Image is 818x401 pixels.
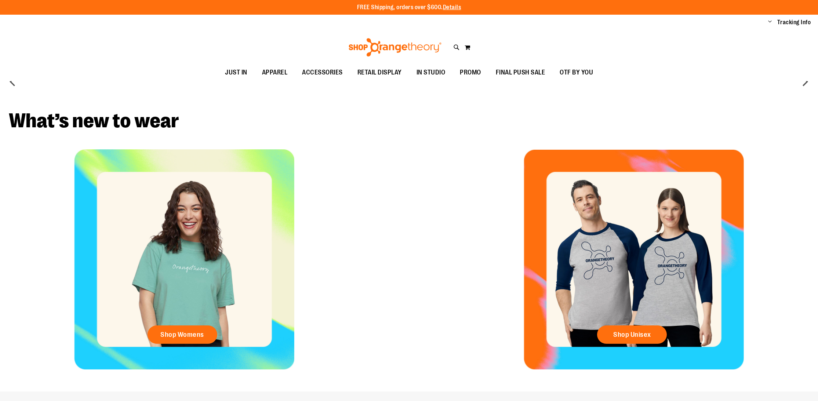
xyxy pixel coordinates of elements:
a: FINAL PUSH SALE [488,64,553,81]
span: RETAIL DISPLAY [357,64,402,81]
a: Details [443,4,461,11]
button: prev [6,74,20,89]
span: Shop Womens [160,331,204,339]
span: APPAREL [262,64,288,81]
button: next [798,74,812,89]
a: APPAREL [255,64,295,81]
a: Shop Unisex [597,325,667,344]
a: RETAIL DISPLAY [350,64,409,81]
a: JUST IN [218,64,255,81]
a: Tracking Info [777,18,811,26]
a: Shop Womens [148,325,217,344]
a: ACCESSORIES [295,64,350,81]
button: Account menu [768,19,772,26]
span: Shop Unisex [613,331,651,339]
a: PROMO [452,64,488,81]
span: PROMO [460,64,481,81]
img: Shop Orangetheory [348,38,443,56]
span: ACCESSORIES [302,64,343,81]
span: OTF BY YOU [560,64,593,81]
a: IN STUDIO [409,64,453,81]
span: JUST IN [225,64,247,81]
h2: What’s new to wear [9,111,809,131]
a: OTF BY YOU [552,64,600,81]
span: FINAL PUSH SALE [496,64,545,81]
p: FREE Shipping, orders over $600. [357,3,461,12]
span: IN STUDIO [417,64,446,81]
